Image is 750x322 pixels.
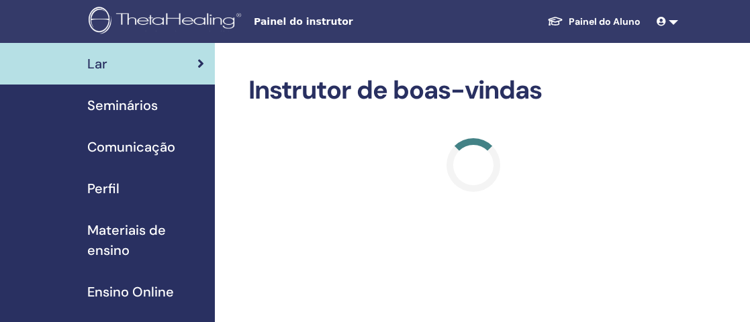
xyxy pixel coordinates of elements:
span: Perfil [87,178,120,199]
span: Painel do instrutor [254,15,455,29]
span: Lar [87,54,107,74]
img: logo.png [89,7,246,37]
span: Comunicação [87,137,175,157]
h2: Instrutor de boas-vindas [248,75,698,106]
span: Seminários [87,95,158,115]
img: graduation-cap-white.svg [547,15,563,27]
span: Materiais de ensino [87,220,204,260]
span: Ensino Online [87,282,174,302]
a: Painel do Aluno [536,9,651,34]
